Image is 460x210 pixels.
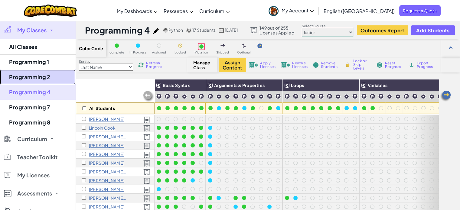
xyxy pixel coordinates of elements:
[344,94,349,99] img: IconPracticeLevel.svg
[281,62,290,68] img: IconLicenseRevoke.svg
[182,94,187,99] img: IconPracticeLevel.svg
[429,94,434,99] img: IconPracticeLevel.svg
[353,59,371,70] span: Lock or Skip Levels
[17,191,52,196] span: Assessments
[79,46,103,51] span: Color Code
[377,62,383,68] img: IconReset.svg
[194,51,208,54] span: Violation
[164,8,188,14] span: Resources
[156,93,162,99] img: IconChallengeLevel.svg
[198,93,204,99] img: IconChallengeLevel.svg
[292,61,308,69] span: Revoke Licenses
[293,93,299,99] img: IconChallengeLevel.svg
[302,24,353,28] label: Select Course
[361,93,367,99] img: IconChallengeLevel.svg
[220,44,225,47] img: IconSkippedLevel.svg
[109,51,124,54] span: complete
[269,6,279,16] img: avatar
[143,160,150,167] img: Licensed
[89,195,127,200] p: Sawyer Moody
[143,143,150,149] img: Licensed
[196,3,233,19] a: Curriculum
[275,93,281,99] img: IconChallengeLevel.svg
[173,93,179,99] img: IconChallengeLevel.svg
[85,24,150,36] h1: Programming 4
[129,51,146,54] span: In Progress
[216,51,229,54] span: Skipped
[89,117,124,121] p: Jaedyn Condrey
[378,93,384,99] img: IconChallengeLevel.svg
[437,93,443,99] img: IconChallengeLevel.svg
[321,61,339,69] span: Remove Students
[310,93,315,99] img: IconChallengeLevel.svg
[324,8,395,14] span: English ([GEOGRAPHIC_DATA])
[175,51,186,54] span: Locked
[411,25,455,35] button: Add Students
[142,90,155,102] img: Arrow_Left_Inactive.png
[17,136,47,142] span: Curriculum
[89,125,116,130] p: Lincoln Cook
[259,30,294,35] span: Licenses Applied
[161,3,196,19] a: Resources
[237,51,251,54] span: Optional
[335,94,341,99] img: IconPracticeLevel.svg
[403,93,409,99] img: IconChallengeLevel.svg
[192,27,216,33] span: 17 Students
[399,5,441,16] a: Request a Quote
[284,93,290,99] img: IconChallengeLevel.svg
[89,187,124,192] p: Anthony Lewis
[321,3,398,19] a: English ([GEOGRAPHIC_DATA])
[165,93,170,99] img: IconChallengeLevel.svg
[146,61,165,69] span: Refresh Progress
[143,195,150,202] img: Licensed
[89,204,124,209] p: Micah Moore
[259,25,294,30] span: 149 out of 255
[143,116,150,123] img: Licensed
[260,61,276,69] span: Apply Licenses
[409,62,414,68] img: IconArchive.svg
[143,125,150,132] img: Licensed
[352,93,358,99] img: IconChallengeLevel.svg
[216,94,221,99] img: IconPracticeLevel.svg
[219,58,246,72] button: Assign Content
[412,93,418,99] img: IconChallengeLevel.svg
[225,27,238,33] span: [DATE]
[89,178,124,183] p: Dakota Lee
[267,93,272,99] img: IconChallengeLevel.svg
[416,28,449,33] span: Add Students
[143,151,150,158] img: Licensed
[344,62,351,67] img: IconLock.svg
[17,154,57,160] span: Teacher Toolkit
[163,82,190,88] span: Basic Syntax
[117,8,152,14] span: My Dashboards
[327,93,332,99] img: IconChallengeLevel.svg
[225,94,230,99] img: IconPracticeLevel.svg
[152,51,166,54] span: Assigned
[387,94,392,99] img: IconPracticeLevel.svg
[257,44,262,48] img: IconHint.svg
[207,93,213,99] img: IconChallengeLevel.svg
[114,3,161,19] a: My Dashboards
[17,27,47,33] span: My Classes
[143,186,150,193] img: Licensed
[395,94,400,99] img: IconPracticeLevel.svg
[143,134,150,141] img: Licensed
[417,61,435,69] span: Export Progress
[89,152,124,157] p: Timothy Green
[199,8,224,14] span: Curriculum
[250,94,255,99] img: IconPracticeLevel.svg
[214,82,265,88] span: Arguments & Properties
[89,106,115,111] p: All Students
[266,1,317,20] a: My Account
[89,160,124,165] p: Waylon Hill
[313,62,318,68] img: IconRemoveStudents.svg
[186,28,191,33] img: MultipleUsers.png
[241,93,247,99] img: IconChallengeLevel.svg
[357,25,408,35] button: Outcomes Report
[301,93,307,99] img: IconChallengeLevel.svg
[168,27,183,33] span: Python
[370,93,375,99] img: IconChallengeLevel.svg
[249,62,258,68] img: IconLicenseApply.svg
